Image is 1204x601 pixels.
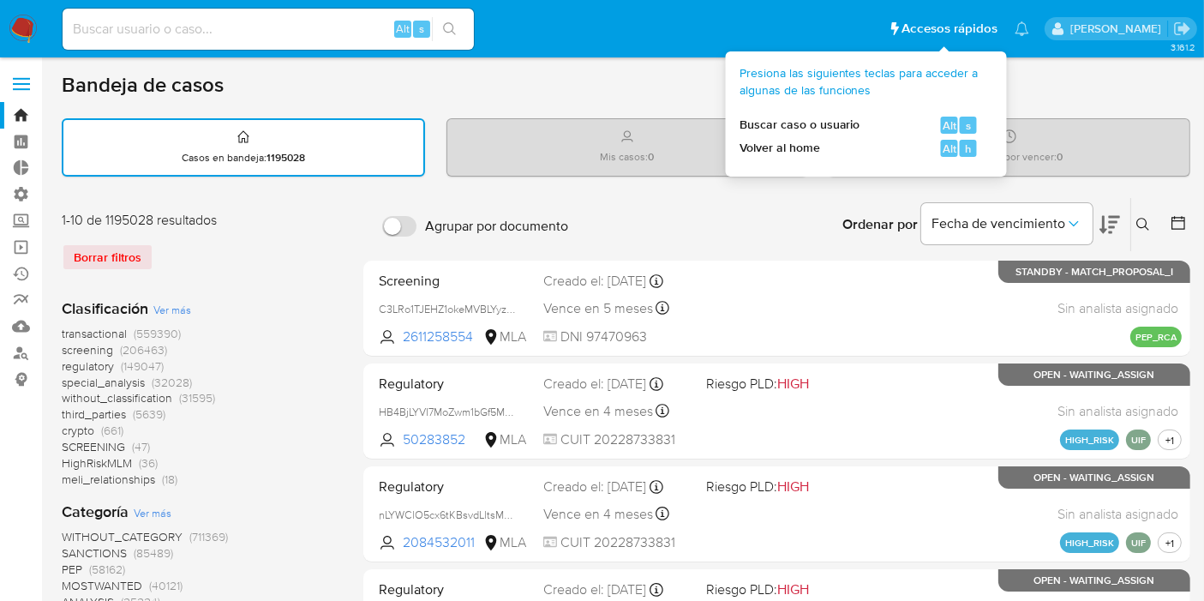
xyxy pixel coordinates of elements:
input: Buscar usuario o caso... [63,18,474,40]
span: s [419,21,424,37]
span: Alt [396,21,410,37]
a: Notificaciones [1015,21,1029,36]
p: igor.oliveirabrito@mercadolibre.com [1070,21,1167,37]
span: Volver al home [740,140,820,157]
span: Accesos rápidos [902,20,997,38]
span: Buscar caso o usuario [740,117,860,134]
span: s [966,117,971,134]
a: Salir [1173,20,1191,38]
span: Alt [943,141,956,157]
span: Presiona las siguientes teclas para acceder a algunas de las funciones [740,65,979,99]
button: search-icon [432,17,467,41]
span: Alt [943,117,956,134]
span: h [965,141,971,157]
